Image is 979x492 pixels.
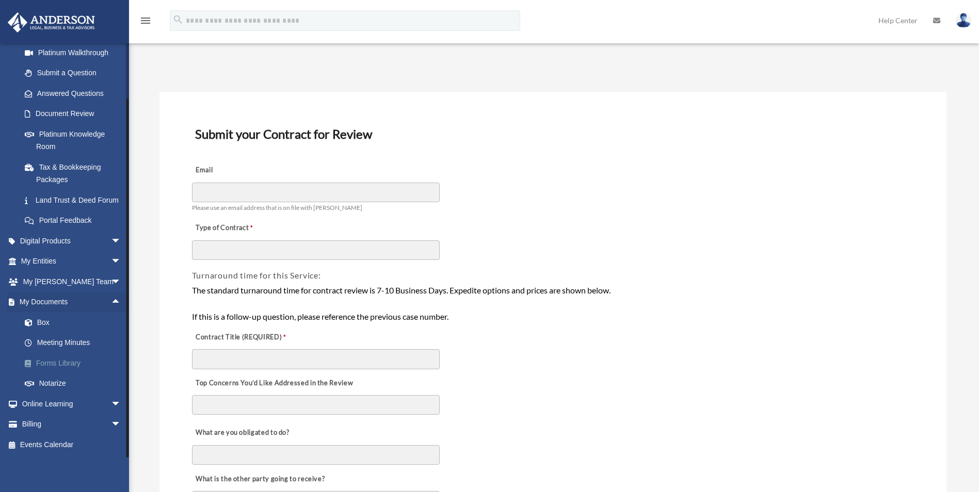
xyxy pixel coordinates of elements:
i: search [172,14,184,25]
span: arrow_drop_down [111,271,132,292]
span: arrow_drop_up [111,292,132,313]
span: arrow_drop_down [111,231,132,252]
label: Contract Title (REQUIRED) [192,330,295,345]
label: Email [192,163,295,178]
a: Events Calendar [7,434,137,455]
label: Top Concerns You’d Like Addressed in the Review [192,376,356,390]
a: Online Learningarrow_drop_down [7,393,137,414]
span: arrow_drop_down [111,393,132,415]
a: My [PERSON_NAME] Teamarrow_drop_down [7,271,137,292]
img: User Pic [956,13,971,28]
a: Box [14,312,137,333]
a: My Entitiesarrow_drop_down [7,251,137,272]
a: Platinum Knowledge Room [14,124,137,157]
a: menu [139,18,152,27]
label: What is the other party going to receive? [192,472,328,486]
a: Tax & Bookkeeping Packages [14,157,137,190]
a: Platinum Walkthrough [14,42,137,63]
a: Meeting Minutes [14,333,137,353]
a: Forms Library [14,353,137,373]
h3: Submit your Contract for Review [191,123,915,145]
a: Land Trust & Deed Forum [14,190,137,210]
a: Document Review [14,104,132,124]
img: Anderson Advisors Platinum Portal [5,12,98,32]
span: Turnaround time for this Service: [192,270,321,280]
span: arrow_drop_down [111,414,132,435]
span: arrow_drop_down [111,251,132,272]
a: Billingarrow_drop_down [7,414,137,435]
label: What are you obligated to do? [192,426,295,440]
span: Please use an email address that is on file with [PERSON_NAME] [192,204,362,211]
i: menu [139,14,152,27]
label: Type of Contract [192,221,295,236]
a: Portal Feedback [14,210,137,231]
a: Submit a Question [14,63,137,84]
a: My Documentsarrow_drop_up [7,292,137,313]
div: The standard turnaround time for contract review is 7-10 Business Days. Expedite options and pric... [192,284,914,323]
a: Notarize [14,373,137,394]
a: Digital Productsarrow_drop_down [7,231,137,251]
a: Answered Questions [14,83,137,104]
